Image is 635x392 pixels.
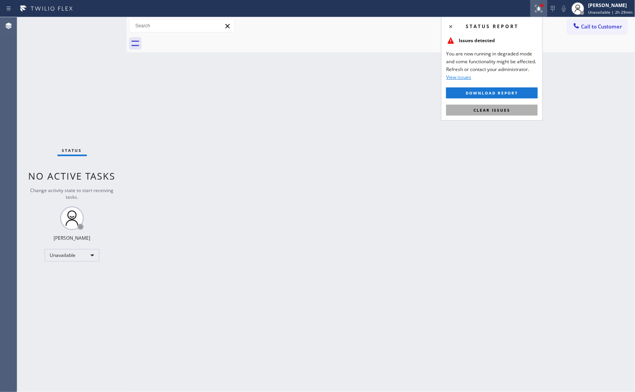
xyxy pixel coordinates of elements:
[558,3,569,14] button: Mute
[588,9,633,15] span: Unavailable | 2h 29min
[30,187,114,200] span: Change activity state to start receiving tasks.
[567,19,627,34] button: Call to Customer
[54,235,90,241] div: [PERSON_NAME]
[29,169,116,182] span: No active tasks
[62,148,82,153] span: Status
[129,20,234,32] input: Search
[588,2,633,9] div: [PERSON_NAME]
[45,249,99,262] div: Unavailable
[581,23,622,30] span: Call to Customer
